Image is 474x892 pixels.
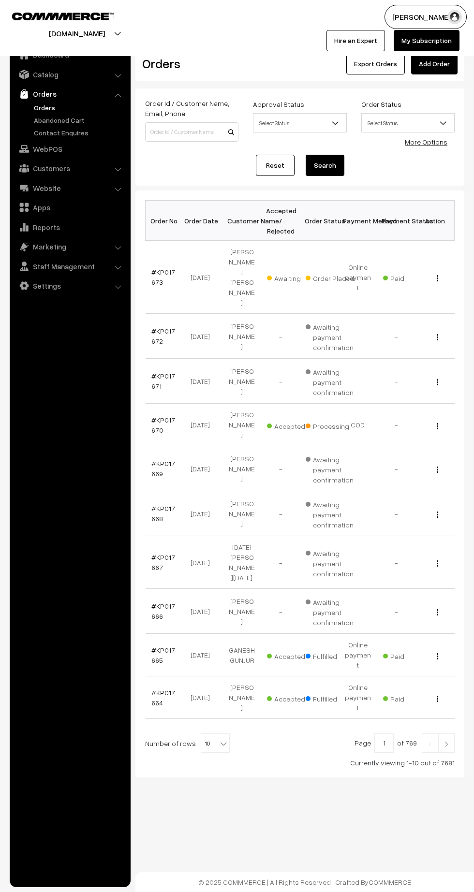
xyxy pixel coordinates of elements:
[339,634,377,676] td: Online payment
[383,649,431,661] span: Paid
[377,404,416,446] td: -
[261,314,300,359] td: -
[437,334,438,340] img: Menu
[12,140,127,158] a: WebPOS
[201,734,229,753] span: 10
[145,758,455,768] div: Currently viewing 1-10 out of 7681
[12,85,127,102] a: Orders
[222,536,261,589] td: [DATE][PERSON_NAME][DATE]
[222,241,261,314] td: [PERSON_NAME] [PERSON_NAME]
[339,241,377,314] td: Online payment
[31,115,127,125] a: Abandoned Cart
[383,271,431,283] span: Paid
[12,199,127,216] a: Apps
[222,201,261,241] th: Customer Name
[31,128,127,138] a: Contact Enquires
[377,589,416,634] td: -
[339,676,377,719] td: Online payment
[145,122,238,142] input: Order Id / Customer Name / Customer Email / Customer Phone
[306,546,354,579] span: Awaiting payment confirmation
[222,446,261,491] td: [PERSON_NAME]
[300,201,339,241] th: Order Status
[411,53,458,74] a: Add Order
[346,53,405,74] button: Export Orders
[385,5,467,29] button: [PERSON_NAME]
[151,416,175,434] a: #KP017670
[145,98,238,118] label: Order Id / Customer Name, Email, Phone
[222,359,261,404] td: [PERSON_NAME]
[261,446,300,491] td: -
[145,738,196,748] span: Number of rows
[361,113,455,132] span: Select Status
[12,277,127,294] a: Settings
[184,491,222,536] td: [DATE]
[377,201,416,241] th: Payment Status
[442,741,451,747] img: Right
[222,491,261,536] td: [PERSON_NAME]
[306,649,354,661] span: Fulfilled
[416,201,455,241] th: Action
[261,536,300,589] td: -
[222,589,261,634] td: [PERSON_NAME]
[151,459,175,478] a: #KP017669
[151,688,175,707] a: #KP017664
[437,609,438,615] img: Menu
[151,602,175,620] a: #KP017666
[361,99,401,109] label: Order Status
[362,115,454,132] span: Select Status
[267,649,315,661] span: Accepted
[184,589,222,634] td: [DATE]
[146,201,184,241] th: Order No
[447,10,462,24] img: user
[12,160,127,177] a: Customers
[306,452,354,485] span: Awaiting payment confirmation
[394,30,459,51] a: My Subscription
[261,491,300,536] td: -
[261,201,300,241] th: Accepted / Rejected
[184,446,222,491] td: [DATE]
[355,739,371,747] span: Page
[306,419,354,431] span: Processing
[12,238,127,255] a: Marketing
[12,219,127,236] a: Reports
[12,258,127,275] a: Staff Management
[306,155,344,176] button: Search
[437,467,438,473] img: Menu
[15,21,139,45] button: [DOMAIN_NAME]
[222,676,261,719] td: [PERSON_NAME]
[267,691,315,704] span: Accepted
[377,314,416,359] td: -
[326,30,385,51] a: Hire an Expert
[306,497,354,530] span: Awaiting payment confirmation
[306,320,354,352] span: Awaiting payment confirmation
[306,595,354,628] span: Awaiting payment confirmation
[261,589,300,634] td: -
[12,66,127,83] a: Catalog
[222,314,261,359] td: [PERSON_NAME]
[437,560,438,567] img: Menu
[184,314,222,359] td: [DATE]
[377,536,416,589] td: -
[377,446,416,491] td: -
[369,878,411,886] a: COMMMERCE
[253,113,346,132] span: Select Status
[151,372,175,390] a: #KP017671
[397,739,417,747] span: of 769
[184,404,222,446] td: [DATE]
[405,138,447,146] a: More Options
[151,504,175,523] a: #KP017668
[437,379,438,385] img: Menu
[377,359,416,404] td: -
[339,404,377,446] td: COD
[339,201,377,241] th: Payment Method
[184,241,222,314] td: [DATE]
[184,359,222,404] td: [DATE]
[184,634,222,676] td: [DATE]
[383,691,431,704] span: Paid
[12,10,97,21] a: COMMMERCE
[306,691,354,704] span: Fulfilled
[135,872,474,892] footer: © 2025 COMMMERCE | All Rights Reserved | Crafted By
[184,201,222,241] th: Order Date
[253,99,304,109] label: Approval Status
[437,696,438,702] img: Menu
